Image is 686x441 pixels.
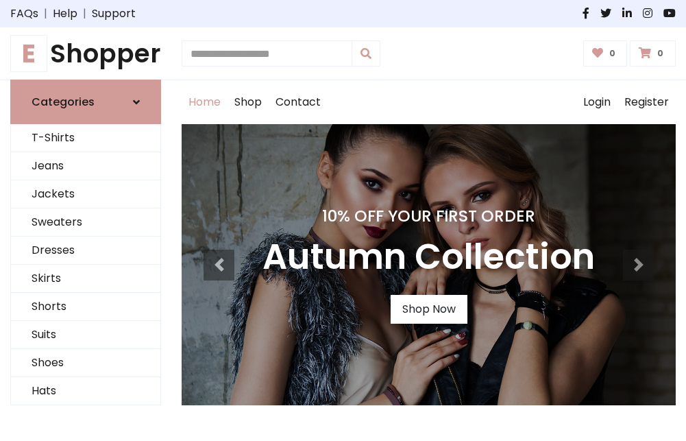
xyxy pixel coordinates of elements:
[92,5,136,22] a: Support
[77,5,92,22] span: |
[38,5,53,22] span: |
[606,47,619,60] span: 0
[630,40,676,67] a: 0
[11,293,160,321] a: Shorts
[11,124,160,152] a: T-Shirts
[617,80,676,124] a: Register
[11,349,160,377] a: Shoes
[583,40,628,67] a: 0
[11,237,160,265] a: Dresses
[11,377,160,405] a: Hats
[11,208,160,237] a: Sweaters
[228,80,269,124] a: Shop
[11,180,160,208] a: Jackets
[11,321,160,349] a: Suits
[262,206,595,226] h4: 10% Off Your First Order
[53,5,77,22] a: Help
[10,38,161,69] h1: Shopper
[576,80,617,124] a: Login
[32,95,95,108] h6: Categories
[262,237,595,278] h3: Autumn Collection
[11,152,160,180] a: Jeans
[182,80,228,124] a: Home
[10,38,161,69] a: EShopper
[11,265,160,293] a: Skirts
[10,35,47,72] span: E
[10,5,38,22] a: FAQs
[269,80,328,124] a: Contact
[10,80,161,124] a: Categories
[391,295,467,324] a: Shop Now
[654,47,667,60] span: 0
